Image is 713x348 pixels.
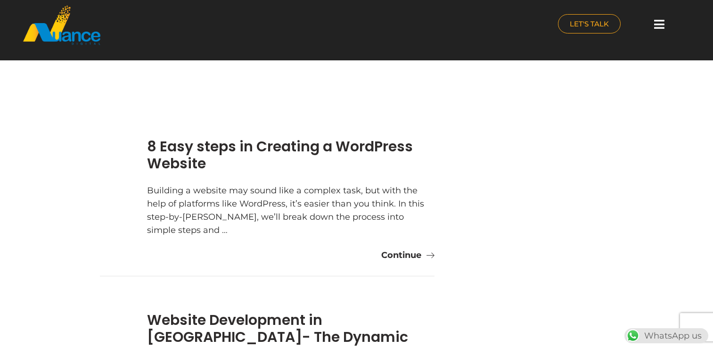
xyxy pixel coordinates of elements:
[22,5,352,46] a: nuance-qatar_logo
[22,5,101,46] img: nuance-qatar_logo
[558,14,621,33] a: LET'S TALK
[381,249,434,262] a: Continue
[147,136,413,174] a: 8 Easy steps in Creating a WordPress Website
[147,184,434,237] div: Building a website may sound like a complex task, but with the help of platforms like WordPress, ...
[570,20,609,27] span: LET'S TALK
[624,331,708,341] a: WhatsAppWhatsApp us
[624,328,708,343] div: WhatsApp us
[625,328,640,343] img: WhatsApp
